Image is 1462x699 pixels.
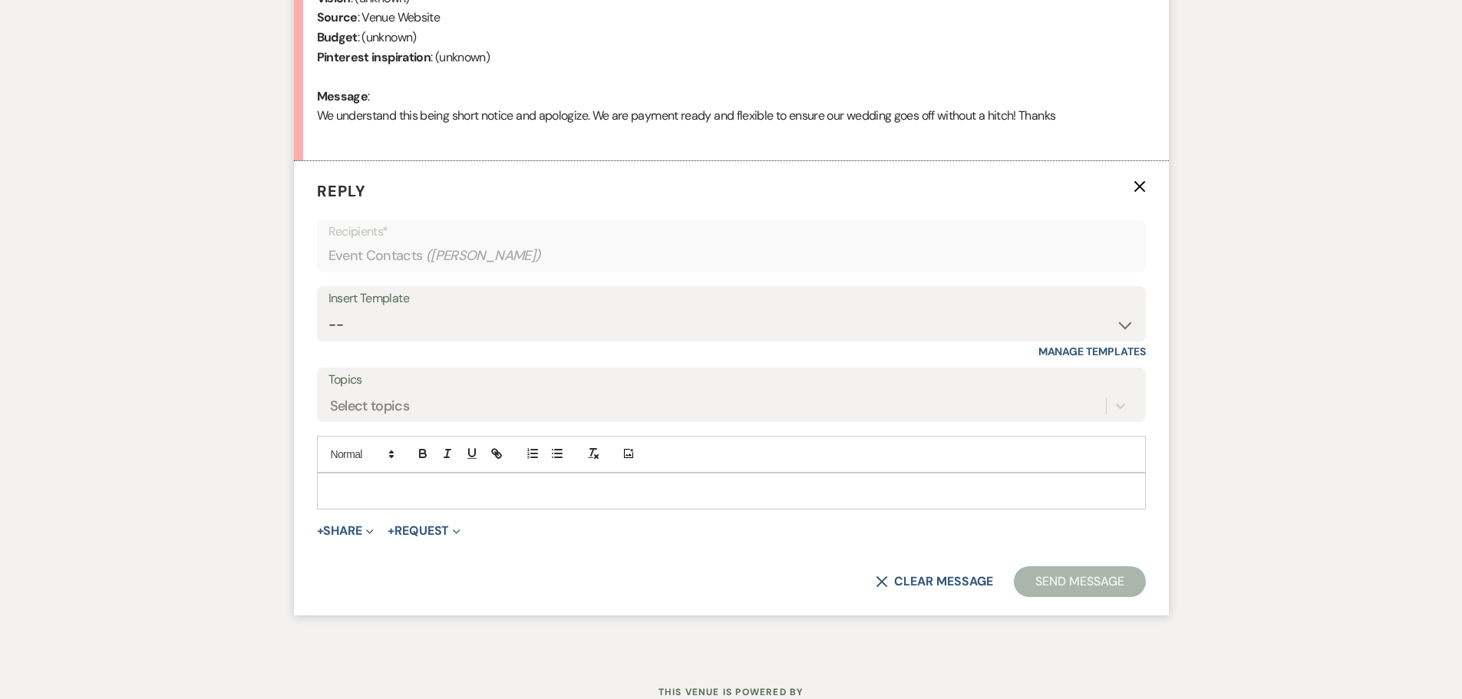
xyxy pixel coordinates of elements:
[317,525,324,537] span: +
[328,288,1134,310] div: Insert Template
[876,575,992,588] button: Clear message
[317,29,358,45] b: Budget
[388,525,394,537] span: +
[317,9,358,25] b: Source
[317,181,366,201] span: Reply
[328,222,1134,242] p: Recipients*
[317,88,368,104] b: Message
[330,395,410,416] div: Select topics
[426,246,541,266] span: ( [PERSON_NAME] )
[1038,345,1146,358] a: Manage Templates
[388,525,460,537] button: Request
[317,525,375,537] button: Share
[328,369,1134,391] label: Topics
[1014,566,1145,597] button: Send Message
[317,49,431,65] b: Pinterest inspiration
[328,241,1134,271] div: Event Contacts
